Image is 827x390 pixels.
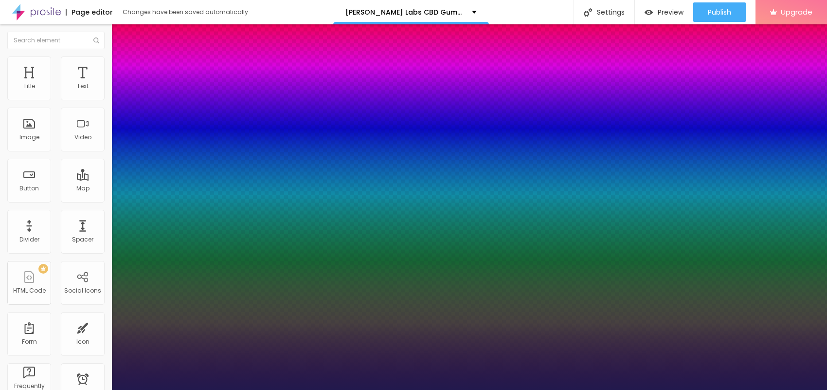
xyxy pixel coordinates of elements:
img: Icone [93,37,99,43]
div: Title [23,83,35,90]
div: Image [19,134,39,141]
div: Social Icons [64,287,101,294]
div: Button [19,185,39,192]
div: Map [76,185,90,192]
img: view-1.svg [645,8,653,17]
img: Icone [584,8,592,17]
button: Publish [693,2,746,22]
div: Text [77,83,89,90]
span: Preview [658,8,683,16]
div: Video [74,134,91,141]
div: Icon [76,338,90,345]
p: [PERSON_NAME] Labs CBD Gummies [345,9,465,16]
div: HTML Code [13,287,46,294]
button: Preview [635,2,693,22]
div: Spacer [72,236,93,243]
input: Search element [7,32,105,49]
span: Publish [708,8,731,16]
div: Changes have been saved automatically [123,9,248,15]
span: Upgrade [781,8,812,16]
div: Divider [19,236,39,243]
div: Form [22,338,37,345]
div: Page editor [66,9,113,16]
